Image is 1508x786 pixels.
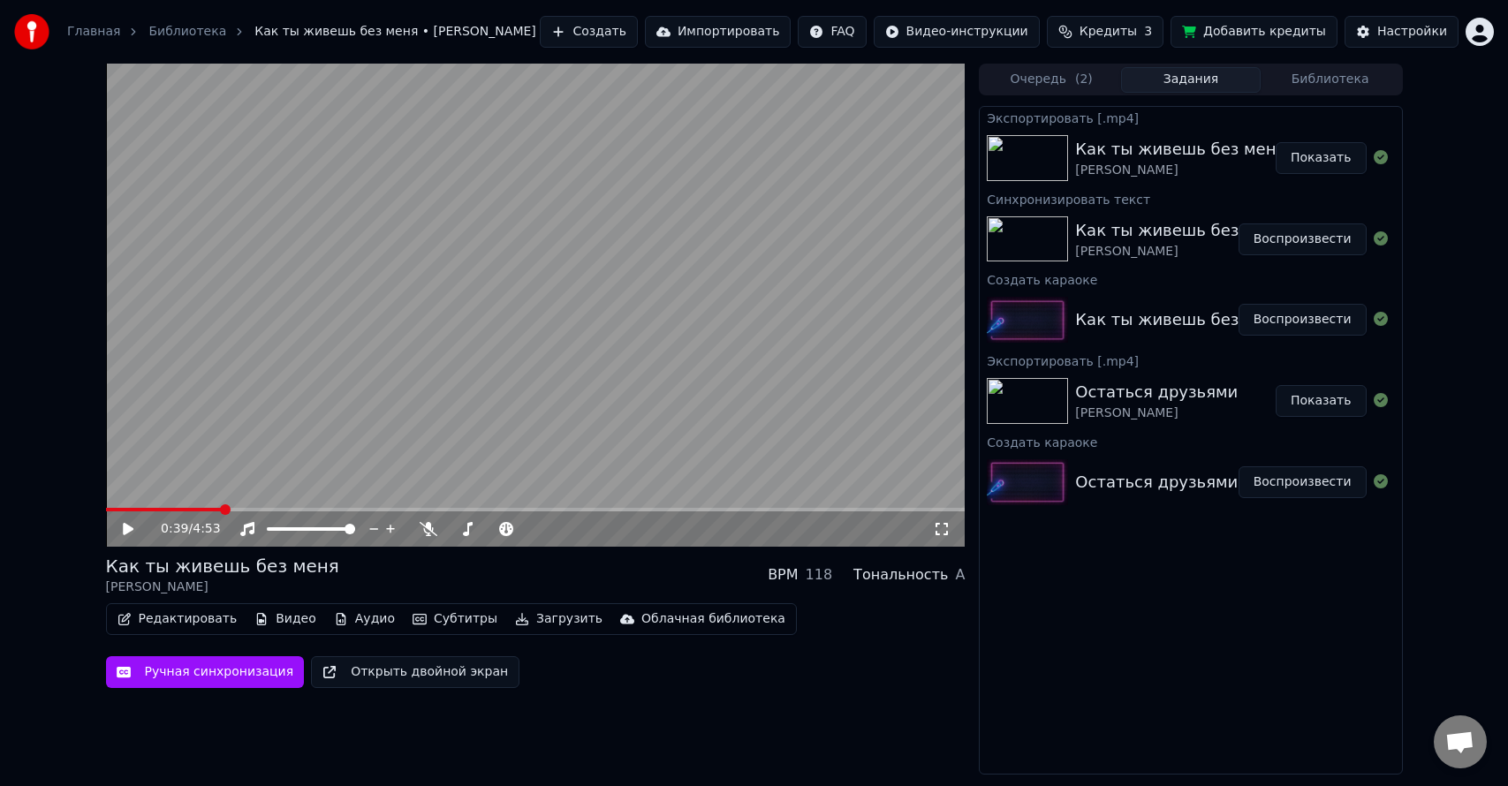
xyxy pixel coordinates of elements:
img: youka [14,14,49,49]
button: Импортировать [645,16,792,48]
div: Экспортировать [.mp4] [980,107,1401,128]
span: 4:53 [193,520,220,538]
div: Как ты живешь без меня [106,554,339,578]
span: ( 2 ) [1075,71,1093,88]
button: Добавить кредиты [1171,16,1337,48]
button: Показать [1276,385,1367,417]
div: Как ты живешь без меня [1075,218,1285,243]
div: Создать караоке [980,431,1401,452]
div: Как ты живешь без меня [1075,137,1285,162]
div: Облачная библиотека [641,610,785,628]
div: Создать караоке [980,268,1401,290]
button: Очередь [981,67,1121,93]
button: Видео-инструкции [874,16,1040,48]
div: Тональность [853,564,948,586]
button: Субтитры [405,607,504,631]
button: Библиотека [1261,67,1400,93]
nav: breadcrumb [67,23,536,41]
a: Открытый чат [1434,715,1487,768]
button: Воспроизвести [1239,223,1367,255]
button: Создать [540,16,637,48]
div: Синхронизировать текст [980,188,1401,209]
button: Задания [1121,67,1261,93]
button: Открыть двойной экран [311,656,519,688]
div: 118 [806,564,833,586]
button: Кредиты3 [1047,16,1163,48]
button: FAQ [798,16,866,48]
div: Остаться друзьями [1075,380,1238,404]
span: 0:39 [161,520,188,538]
a: Библиотека [148,23,226,41]
span: Кредиты [1080,23,1137,41]
div: BPM [768,564,798,586]
button: Воспроизвести [1239,304,1367,336]
div: [PERSON_NAME] [1075,243,1285,261]
div: / [161,520,203,538]
button: Загрузить [508,607,610,631]
div: Экспортировать [.mp4] [980,350,1401,371]
div: [PERSON_NAME] [106,578,339,596]
button: Видео [247,607,323,631]
div: [PERSON_NAME] [1075,404,1238,422]
div: Как ты живешь без меня - [PERSON_NAME] [1075,307,1433,332]
button: Аудио [327,607,402,631]
button: Настройки [1345,16,1459,48]
div: A [955,564,965,586]
a: Главная [67,23,120,41]
span: Как ты живешь без меня • [PERSON_NAME] [254,23,536,41]
button: Редактировать [110,607,245,631]
button: Ручная синхронизация [106,656,305,688]
span: 3 [1144,23,1152,41]
div: [PERSON_NAME] [1075,162,1285,179]
button: Воспроизвести [1239,466,1367,498]
div: Настройки [1377,23,1447,41]
div: Остаться друзьями - [PERSON_NAME] [1075,470,1385,495]
button: Показать [1276,142,1367,174]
